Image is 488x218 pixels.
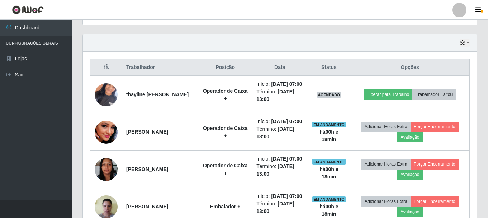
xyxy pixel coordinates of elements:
span: EM ANDAMENTO [312,196,346,202]
img: CoreUI Logo [12,5,44,14]
li: Início: [256,193,303,200]
th: Posição [198,59,252,76]
button: Avaliação [397,170,423,180]
button: Adicionar Horas Extra [361,159,411,169]
span: AGENDADO [317,92,342,98]
th: Data [252,59,307,76]
button: Forçar Encerramento [411,196,459,207]
strong: thayline [PERSON_NAME] [126,92,189,97]
strong: há 00 h e 18 min [319,166,338,180]
time: [DATE] 07:00 [271,156,302,162]
span: EM ANDAMENTO [312,122,346,127]
li: Início: [256,118,303,125]
li: Término: [256,200,303,215]
img: 1750539048170.jpeg [95,112,118,153]
li: Término: [256,125,303,140]
button: Liberar para Trabalho [364,89,412,99]
strong: [PERSON_NAME] [126,204,168,209]
button: Forçar Encerramento [411,122,459,132]
th: Status [307,59,350,76]
button: Avaliação [397,132,423,142]
strong: Operador de Caixa + [203,125,248,139]
button: Adicionar Horas Extra [361,122,411,132]
span: EM ANDAMENTO [312,159,346,165]
time: [DATE] 07:00 [271,193,302,199]
li: Término: [256,88,303,103]
button: Forçar Encerramento [411,159,459,169]
time: [DATE] 07:00 [271,81,302,87]
button: Avaliação [397,207,423,217]
button: Adicionar Horas Extra [361,196,411,207]
li: Início: [256,155,303,163]
strong: há 00 h e 18 min [319,204,338,217]
li: Término: [256,163,303,178]
strong: Embalador + [210,204,240,209]
strong: Operador de Caixa + [203,88,248,101]
th: Trabalhador [122,59,198,76]
strong: [PERSON_NAME] [126,166,168,172]
strong: Operador de Caixa + [203,163,248,176]
li: Início: [256,80,303,88]
strong: há 00 h e 18 min [319,129,338,142]
strong: [PERSON_NAME] [126,129,168,135]
th: Opções [350,59,469,76]
img: 1742385063633.jpeg [95,79,118,110]
img: 1751659214468.jpeg [95,154,118,185]
time: [DATE] 07:00 [271,119,302,124]
button: Trabalhador Faltou [412,89,456,99]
